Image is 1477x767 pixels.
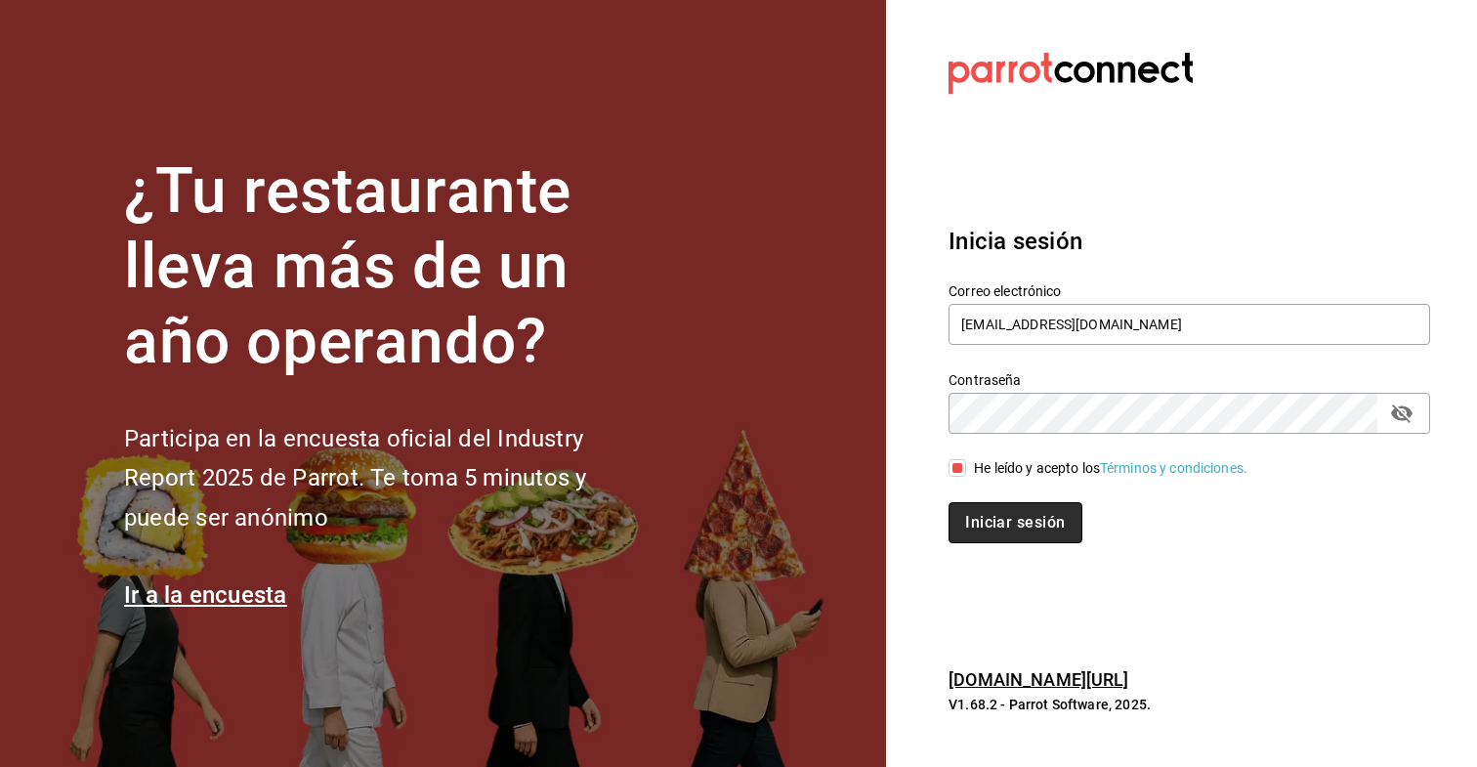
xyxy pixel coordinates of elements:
[949,224,1430,259] h3: Inicia sesión
[949,669,1128,690] a: [DOMAIN_NAME][URL]
[124,419,652,538] h2: Participa en la encuesta oficial del Industry Report 2025 de Parrot. Te toma 5 minutos y puede se...
[124,581,287,609] a: Ir a la encuesta
[1385,397,1418,430] button: passwordField
[974,458,1247,479] div: He leído y acepto los
[949,695,1430,714] p: V1.68.2 - Parrot Software, 2025.
[949,373,1430,387] label: Contraseña
[949,502,1081,543] button: Iniciar sesión
[949,304,1430,345] input: Ingresa tu correo electrónico
[1100,460,1247,476] a: Términos y condiciones.
[949,284,1430,298] label: Correo electrónico
[124,154,652,379] h1: ¿Tu restaurante lleva más de un año operando?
